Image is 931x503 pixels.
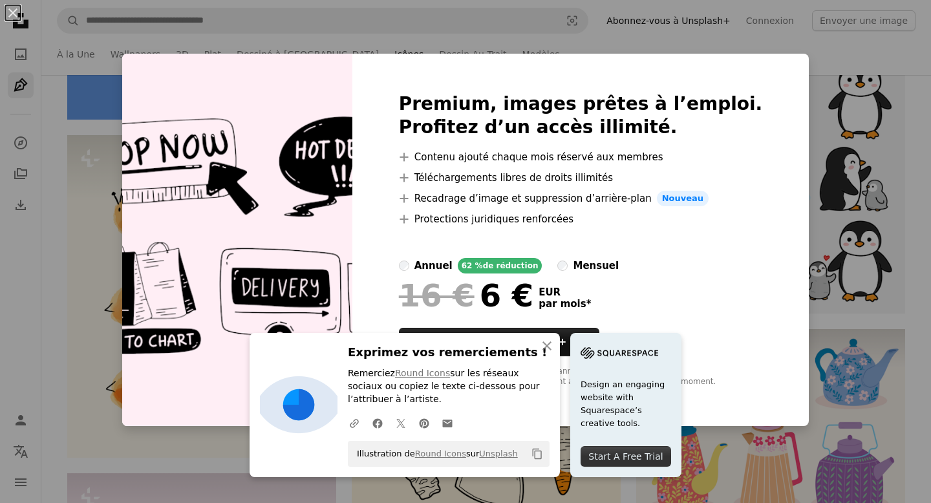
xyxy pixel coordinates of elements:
[479,449,517,458] a: Unsplash
[399,279,533,312] div: 6 €
[399,191,763,206] li: Recadrage d’image et suppression d’arrière-plan
[436,410,459,436] a: Partager par mail
[389,410,412,436] a: Partagez-leTwitter
[526,443,548,465] button: Copier dans le presse-papier
[399,279,475,312] span: 16 €
[539,298,591,310] span: par mois *
[395,368,450,378] a: Round Icons
[399,170,763,186] li: Téléchargements libres de droits illimités
[350,444,518,464] span: Illustration de sur
[581,343,658,363] img: file-1705255347840-230a6ab5bca9image
[348,367,550,406] p: Remerciez sur les réseaux sociaux ou copiez le texte ci-dessous pour l’attribuer à l’artiste.
[458,258,542,273] div: 62 % de réduction
[581,446,671,467] div: Start A Free Trial
[657,191,709,206] span: Nouveau
[557,261,568,271] input: mensuel
[414,258,453,273] div: annuel
[570,333,681,477] a: Design an engaging website with Squarespace’s creative tools.Start A Free Trial
[399,328,599,356] button: Abonnez-vous àUnsplash+
[399,149,763,165] li: Contenu ajouté chaque mois réservé aux membres
[581,378,671,430] span: Design an engaging website with Squarespace’s creative tools.
[399,92,763,139] h2: Premium, images prêtes à l’emploi. Profitez d’un accès illimité.
[399,211,763,227] li: Protections juridiques renforcées
[573,258,619,273] div: mensuel
[348,343,550,362] h3: Exprimez vos remerciements !
[415,449,466,458] a: Round Icons
[122,54,352,426] img: premium_vector-1732166686641-e014142b3704
[412,410,436,436] a: Partagez-lePinterest
[539,286,591,298] span: EUR
[399,261,409,271] input: annuel62 %de réduction
[366,410,389,436] a: Partagez-leFacebook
